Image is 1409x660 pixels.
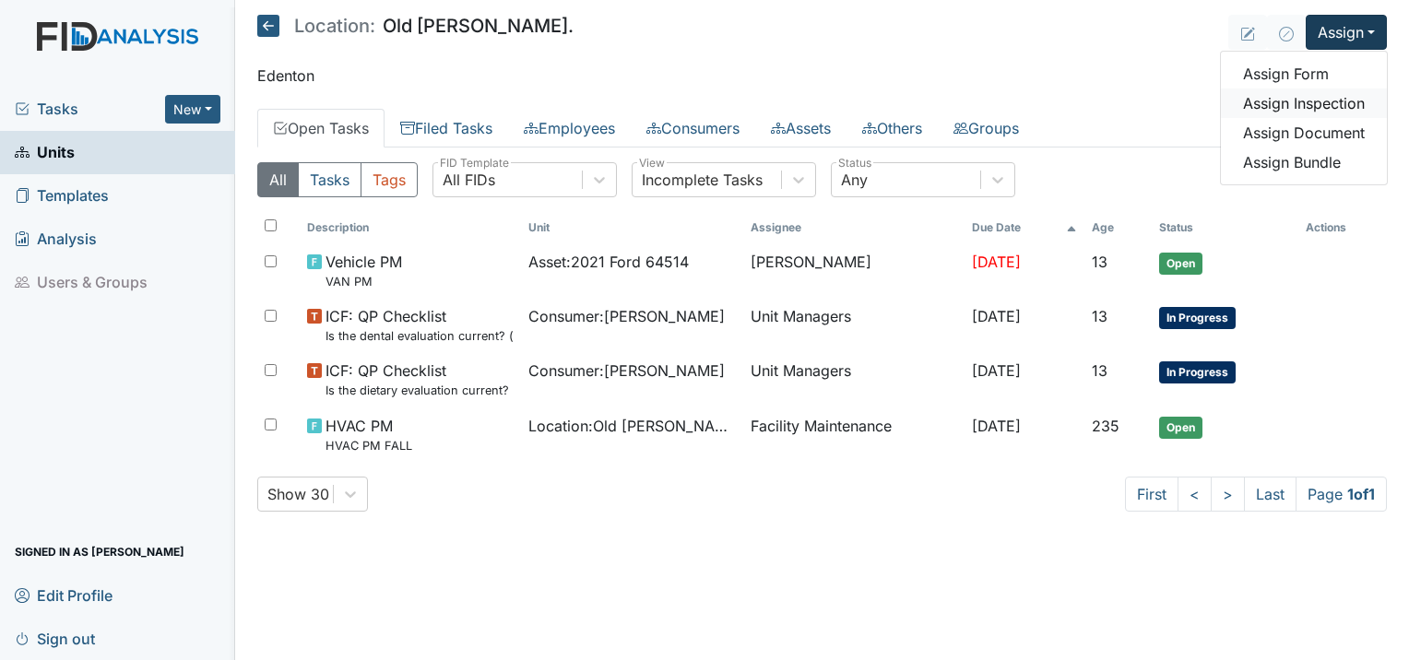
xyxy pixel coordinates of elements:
button: All [257,162,299,197]
a: Assign Form [1221,59,1387,88]
small: Is the dental evaluation current? (document the date, oral rating, and goal # if needed in the co... [326,327,514,345]
a: Groups [938,109,1035,147]
div: Any [841,169,868,191]
a: < [1178,477,1212,512]
button: Tags [361,162,418,197]
th: Assignee [743,212,965,243]
a: > [1211,477,1245,512]
th: Toggle SortBy [965,212,1084,243]
button: Tasks [298,162,361,197]
input: Toggle All Rows Selected [265,219,277,231]
span: Templates [15,182,109,210]
a: Last [1244,477,1297,512]
small: Is the dietary evaluation current? (document the date in the comment section) [326,382,514,399]
th: Toggle SortBy [300,212,521,243]
th: Actions [1298,212,1387,243]
a: Assign Document [1221,118,1387,147]
a: Tasks [15,98,165,120]
a: Filed Tasks [385,109,508,147]
strong: 1 of 1 [1347,485,1375,503]
th: Toggle SortBy [521,212,742,243]
span: 13 [1092,361,1107,380]
a: First [1125,477,1178,512]
span: [DATE] [972,361,1021,380]
div: All FIDs [443,169,495,191]
button: Assign [1306,15,1387,50]
div: Open Tasks [257,162,1387,512]
div: Show 30 [267,483,329,505]
a: Consumers [631,109,755,147]
nav: task-pagination [1125,477,1387,512]
a: Open Tasks [257,109,385,147]
td: Facility Maintenance [743,407,965,462]
span: ICF: QP Checklist Is the dietary evaluation current? (document the date in the comment section) [326,359,514,399]
a: Assets [755,109,847,147]
p: Edenton [257,65,1387,87]
h5: Old [PERSON_NAME]. [257,15,574,37]
td: Unit Managers [743,352,965,407]
a: Assign Inspection [1221,88,1387,118]
span: Open [1159,417,1202,439]
span: Page [1296,477,1387,512]
span: Asset : 2021 Ford 64514 [528,251,689,273]
span: Signed in as [PERSON_NAME] [15,537,184,566]
a: Employees [508,109,631,147]
th: Toggle SortBy [1084,212,1153,243]
button: New [165,95,220,124]
span: 235 [1092,417,1119,435]
span: HVAC PM HVAC PM FALL [326,415,412,454]
span: [DATE] [972,417,1021,435]
span: 13 [1092,307,1107,325]
span: Location : Old [PERSON_NAME]. [528,415,735,437]
span: Analysis [15,225,97,253]
span: Units [15,138,75,167]
span: Location: [294,17,375,35]
span: 13 [1092,253,1107,271]
span: In Progress [1159,361,1236,383]
small: HVAC PM FALL [326,437,412,454]
th: Toggle SortBy [1152,212,1298,243]
td: Unit Managers [743,298,965,352]
a: Assign Bundle [1221,147,1387,177]
span: Vehicle PM VAN PM [326,251,402,290]
div: Incomplete Tasks [642,169,763,191]
a: Others [847,109,938,147]
span: Open [1159,253,1202,275]
span: Consumer : [PERSON_NAME] [528,305,725,327]
span: [DATE] [972,307,1021,325]
span: Edit Profile [15,581,112,609]
span: ICF: QP Checklist Is the dental evaluation current? (document the date, oral rating, and goal # i... [326,305,514,345]
span: Sign out [15,624,95,653]
td: [PERSON_NAME] [743,243,965,298]
span: In Progress [1159,307,1236,329]
span: [DATE] [972,253,1021,271]
span: Consumer : [PERSON_NAME] [528,359,725,382]
div: Type filter [257,162,418,197]
small: VAN PM [326,273,402,290]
